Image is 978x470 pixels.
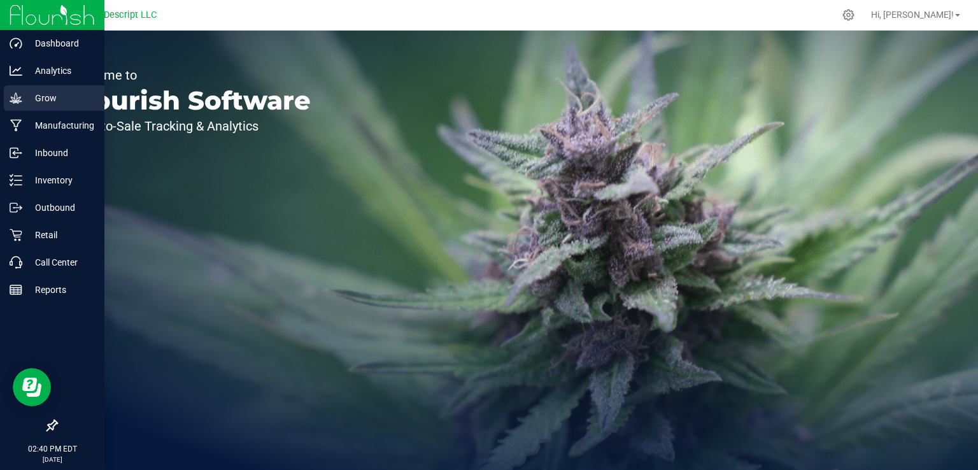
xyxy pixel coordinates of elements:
inline-svg: Retail [10,229,22,241]
inline-svg: Inventory [10,174,22,187]
p: Manufacturing [22,118,99,133]
p: 02:40 PM EDT [6,443,99,455]
inline-svg: Outbound [10,201,22,214]
span: Descript LLC [104,10,157,20]
p: Retail [22,227,99,243]
p: Inventory [22,173,99,188]
span: Hi, [PERSON_NAME]! [871,10,954,20]
p: Analytics [22,63,99,78]
div: Manage settings [840,9,856,21]
p: Flourish Software [69,88,311,113]
p: Inbound [22,145,99,160]
iframe: Resource center [13,368,51,406]
p: Reports [22,282,99,297]
p: Seed-to-Sale Tracking & Analytics [69,120,311,132]
inline-svg: Call Center [10,256,22,269]
inline-svg: Inbound [10,146,22,159]
inline-svg: Manufacturing [10,119,22,132]
p: Grow [22,90,99,106]
p: Dashboard [22,36,99,51]
p: Outbound [22,200,99,215]
p: Welcome to [69,69,311,82]
inline-svg: Analytics [10,64,22,77]
inline-svg: Reports [10,283,22,296]
p: Call Center [22,255,99,270]
inline-svg: Dashboard [10,37,22,50]
p: [DATE] [6,455,99,464]
inline-svg: Grow [10,92,22,104]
